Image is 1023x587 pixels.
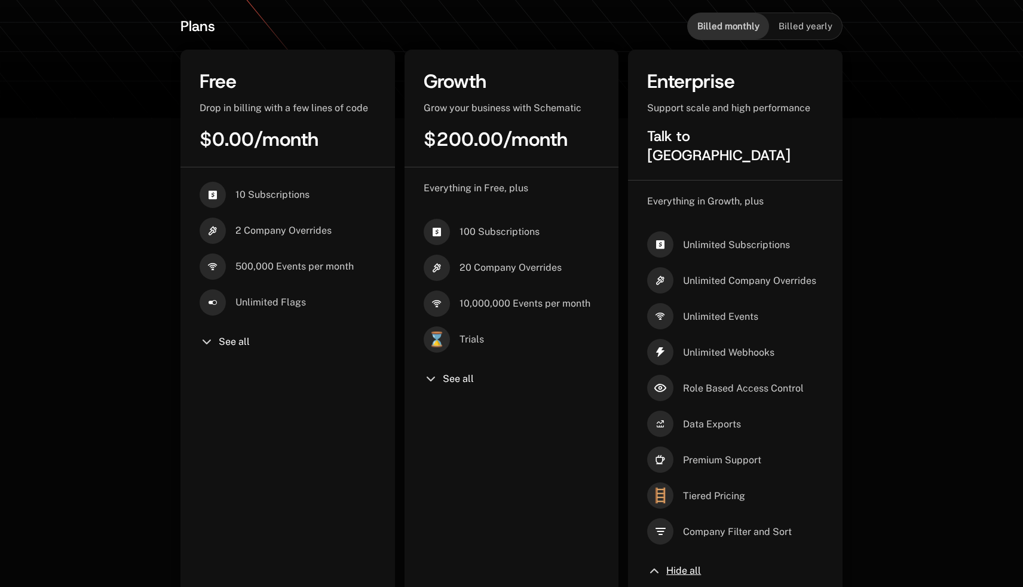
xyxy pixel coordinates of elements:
span: / month [503,127,568,152]
i: chevron-down [424,372,438,386]
span: Unlimited Flags [235,296,306,309]
span: See all [219,337,250,347]
span: 🪜 [647,482,673,509]
span: Grow your business with Schematic [424,102,581,114]
span: Plans [180,17,215,36]
span: Support scale and high performance [647,102,810,114]
span: Unlimited Company Overrides [683,274,816,288]
span: Billed yearly [779,20,832,32]
i: signal [200,253,226,280]
span: Unlimited Events [683,310,758,323]
span: Role Based Access Control [683,382,804,395]
span: 20 Company Overrides [460,261,562,274]
span: Unlimited Webhooks [683,346,774,359]
i: boolean-on [200,289,226,316]
span: $200.00 [424,127,503,152]
i: hammer [647,267,673,293]
i: cashapp [200,182,226,208]
i: chevron-down [200,335,214,349]
span: Billed monthly [697,20,759,32]
span: See all [443,374,474,384]
span: Growth [424,69,486,94]
span: Unlimited Subscriptions [683,239,790,252]
span: Everything in Free, plus [424,182,528,194]
span: 10 Subscriptions [235,188,310,201]
i: coffee [647,447,673,473]
span: Data Exports [683,418,741,431]
span: ⌛ [424,326,450,353]
i: cashapp [647,231,673,258]
span: Tiered Pricing [683,490,745,503]
span: Free [200,69,237,94]
span: Enterprise [647,69,735,94]
span: 500,000 Events per month [235,260,354,273]
i: filter [647,518,673,545]
i: thunder [647,339,673,365]
span: 100 Subscriptions [460,225,540,239]
i: cashapp [424,219,450,245]
i: arrow-analytics [647,411,673,437]
span: Hide all [666,566,701,576]
span: Premium Support [683,454,761,467]
span: Everything in Growth, plus [647,195,764,207]
span: $0.00 [200,127,254,152]
span: / month [254,127,318,152]
i: signal [647,303,673,329]
i: signal [424,291,450,317]
span: Trials [460,333,484,346]
span: 10,000,000 Events per month [460,297,590,310]
span: 2 Company Overrides [235,224,332,237]
i: hammer [200,218,226,244]
i: hammer [424,255,450,281]
i: eye [647,375,673,401]
i: chevron-up [647,564,661,578]
span: Company Filter and Sort [683,525,792,539]
span: Talk to [GEOGRAPHIC_DATA] [647,127,791,165]
span: Drop in billing with a few lines of code [200,102,368,114]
